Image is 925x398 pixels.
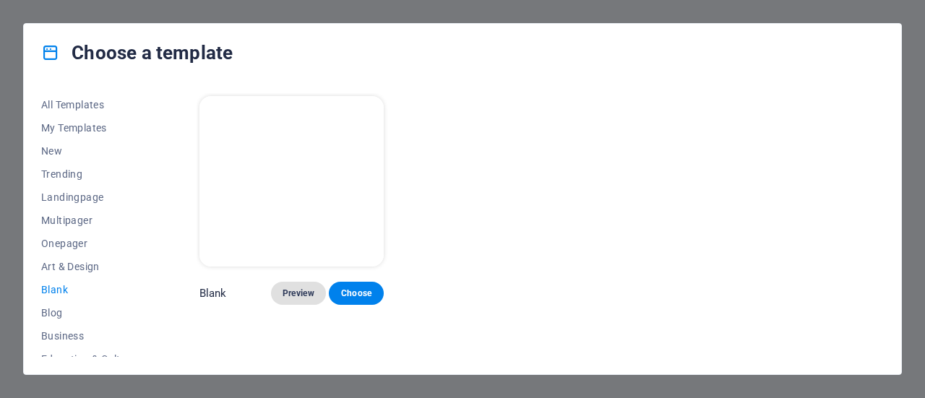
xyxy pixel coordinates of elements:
span: Onepager [41,238,136,249]
button: Choose [329,282,384,305]
span: My Templates [41,122,136,134]
button: Landingpage [41,186,136,209]
span: Choose [340,287,372,299]
span: Preview [283,287,314,299]
span: Art & Design [41,261,136,272]
span: Blog [41,307,136,319]
button: Multipager [41,209,136,232]
span: Trending [41,168,136,180]
button: My Templates [41,116,136,139]
span: Education & Culture [41,353,136,365]
span: Landingpage [41,191,136,203]
span: All Templates [41,99,136,111]
button: All Templates [41,93,136,116]
button: Blank [41,278,136,301]
button: Business [41,324,136,347]
button: Preview [271,282,326,305]
button: Blog [41,301,136,324]
img: Blank [199,96,384,267]
h4: Choose a template [41,41,233,64]
button: New [41,139,136,163]
span: New [41,145,136,157]
span: Business [41,330,136,342]
span: Blank [41,284,136,295]
button: Trending [41,163,136,186]
p: Blank [199,286,227,300]
button: Education & Culture [41,347,136,371]
button: Onepager [41,232,136,255]
button: Art & Design [41,255,136,278]
span: Multipager [41,215,136,226]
